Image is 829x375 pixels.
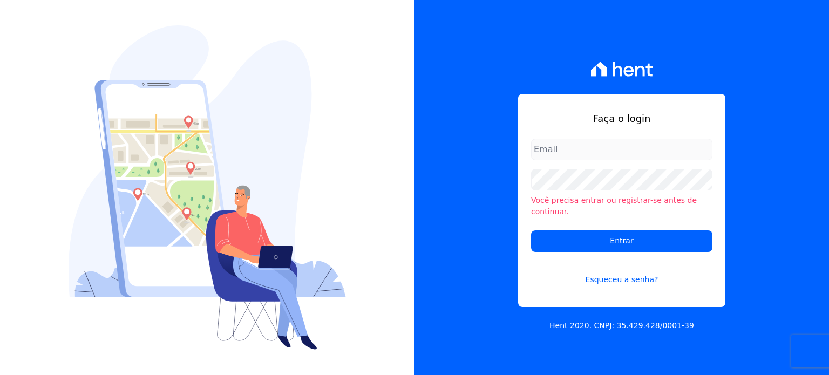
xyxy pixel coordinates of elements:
[69,25,346,350] img: Login
[531,111,712,126] h1: Faça o login
[531,261,712,285] a: Esqueceu a senha?
[531,195,712,217] li: Você precisa entrar ou registrar-se antes de continuar.
[531,230,712,252] input: Entrar
[531,139,712,160] input: Email
[549,320,694,331] p: Hent 2020. CNPJ: 35.429.428/0001-39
